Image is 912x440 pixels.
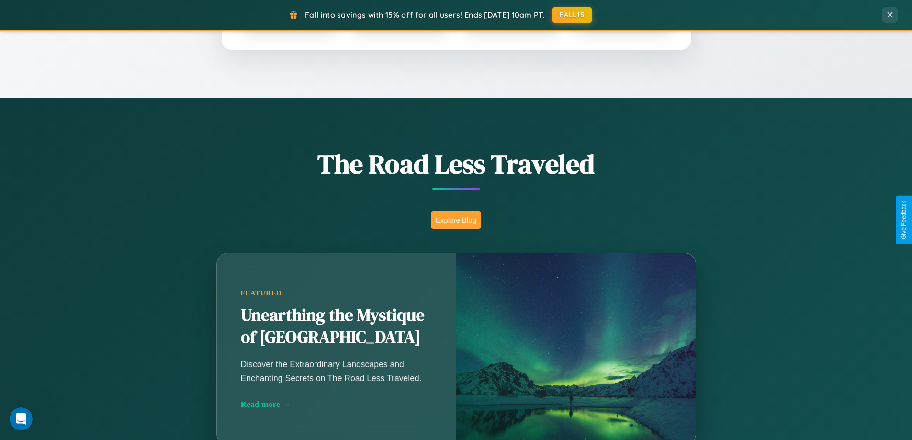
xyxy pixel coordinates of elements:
div: Give Feedback [901,201,907,239]
h1: The Road Less Traveled [169,146,743,182]
button: Explore Blog [431,211,481,229]
iframe: Intercom live chat [10,407,33,430]
div: Read more → [241,399,432,409]
div: Featured [241,289,432,297]
button: FALL15 [552,7,592,23]
span: Fall into savings with 15% off for all users! Ends [DATE] 10am PT. [305,10,545,20]
h2: Unearthing the Mystique of [GEOGRAPHIC_DATA] [241,305,432,349]
p: Discover the Extraordinary Landscapes and Enchanting Secrets on The Road Less Traveled. [241,358,432,384]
